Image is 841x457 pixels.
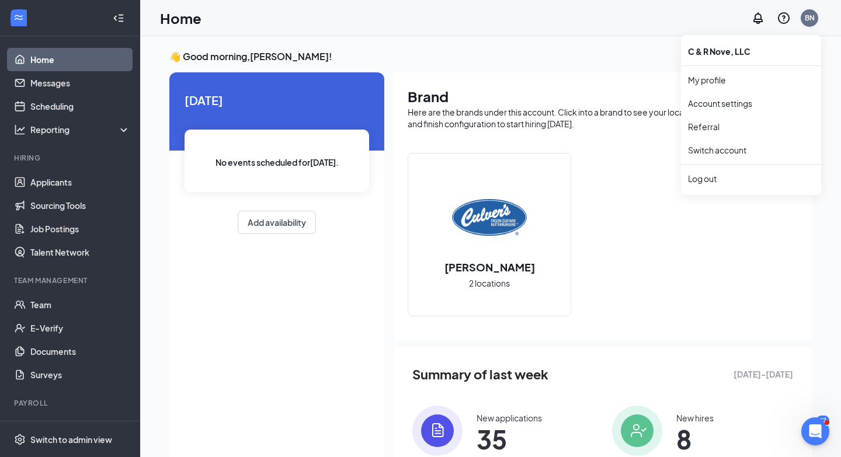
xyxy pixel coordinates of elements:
[30,217,130,240] a: Job Postings
[469,277,510,289] span: 2 locations
[688,121,814,132] a: Referral
[238,211,316,234] button: Add availability
[734,368,793,381] span: [DATE] - [DATE]
[412,406,463,456] img: icon
[477,412,542,424] div: New applications
[30,240,130,264] a: Talent Network
[408,106,798,130] div: Here are the brands under this account. Click into a brand to see your locations, managers, job p...
[30,416,130,439] a: Payroll
[30,95,130,118] a: Scheduling
[30,48,130,71] a: Home
[688,145,746,155] a: Switch account
[160,8,201,28] h1: Home
[30,316,130,340] a: E-Verify
[14,124,26,135] svg: Analysis
[14,398,128,408] div: Payroll
[408,86,798,106] h1: Brand
[113,12,124,24] svg: Collapse
[30,194,130,217] a: Sourcing Tools
[30,434,112,445] div: Switch to admin view
[676,428,714,449] span: 8
[688,97,814,109] a: Account settings
[30,340,130,363] a: Documents
[433,260,547,274] h2: [PERSON_NAME]
[805,13,815,23] div: BN
[13,12,25,23] svg: WorkstreamLogo
[30,363,130,386] a: Surveys
[816,416,829,425] div: 92
[452,180,527,255] img: Culver's
[30,71,130,95] a: Messages
[14,434,26,445] svg: Settings
[14,275,128,285] div: Team Management
[612,406,662,456] img: icon
[169,50,812,63] h3: 👋 Good morning, [PERSON_NAME] !
[801,417,829,445] iframe: Intercom live chat
[185,91,369,109] span: [DATE]
[14,153,128,163] div: Hiring
[688,173,814,184] div: Log out
[681,40,821,63] div: C & R Nove, LLC
[676,412,714,424] div: New hires
[688,74,814,86] a: My profile
[412,364,548,385] span: Summary of last week
[30,170,130,194] a: Applicants
[477,428,542,449] span: 35
[216,156,339,169] span: No events scheduled for [DATE] .
[30,124,131,135] div: Reporting
[751,11,765,25] svg: Notifications
[777,11,791,25] svg: QuestionInfo
[30,293,130,316] a: Team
